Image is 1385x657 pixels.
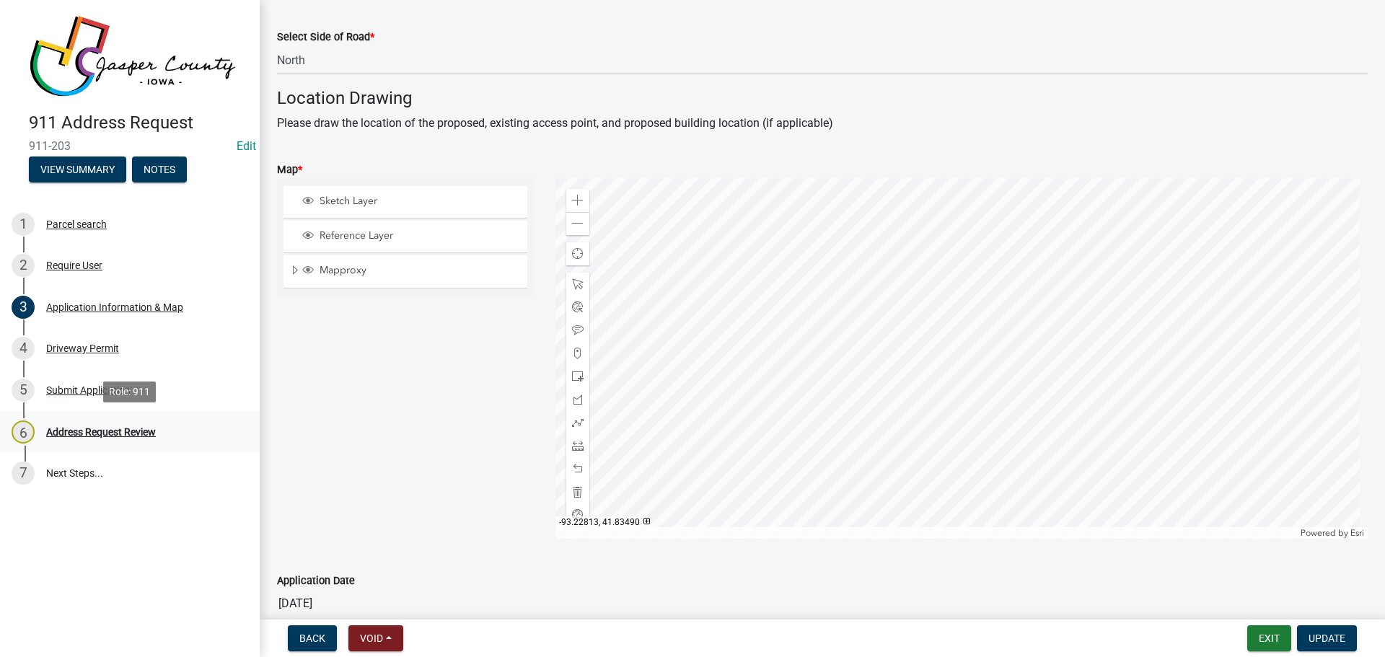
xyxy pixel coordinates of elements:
p: Please draw the location of the proposed, existing access point, and proposed building location (... [277,115,1368,132]
div: Parcel search [46,219,107,229]
button: Exit [1247,625,1291,651]
div: 5 [12,379,35,402]
span: Sketch Layer [316,195,522,208]
span: Update [1309,632,1345,644]
div: 6 [12,420,35,444]
div: Require User [46,260,102,270]
wm-modal-confirm: Notes [132,164,187,176]
label: Application Date [277,576,355,586]
div: Find my location [566,242,589,265]
a: Esri [1350,528,1364,538]
label: Map [277,165,302,175]
div: 1 [12,213,35,236]
li: Mapproxy [283,255,527,288]
button: View Summary [29,156,126,182]
div: Zoom in [566,189,589,212]
label: Select Side of Road [277,32,374,43]
div: Role: 911 [103,382,156,402]
div: Powered by [1297,527,1368,539]
img: Jasper County, Iowa [29,15,237,97]
button: Void [348,625,403,651]
h4: 911 Address Request [29,113,248,133]
wm-modal-confirm: Edit Application Number [237,139,256,153]
div: Address Request Review [46,427,156,437]
div: 3 [12,296,35,319]
button: Notes [132,156,187,182]
div: Submit Application [46,385,131,395]
ul: Layer List [282,182,529,293]
div: Mapproxy [300,264,522,278]
div: Application Information & Map [46,302,183,312]
a: Edit [237,139,256,153]
div: Sketch Layer [300,195,522,209]
div: Driveway Permit [46,343,119,353]
span: Expand [289,264,300,279]
div: Zoom out [566,212,589,235]
h4: Location Drawing [277,88,1368,109]
wm-modal-confirm: Summary [29,164,126,176]
li: Reference Layer [283,221,527,253]
div: 2 [12,254,35,277]
button: Update [1297,625,1357,651]
span: 911-203 [29,139,231,153]
span: Mapproxy [316,264,522,277]
div: 7 [12,462,35,485]
button: Back [288,625,337,651]
div: 4 [12,337,35,360]
span: Void [360,632,383,644]
span: Reference Layer [316,229,522,242]
li: Sketch Layer [283,186,527,219]
div: Reference Layer [300,229,522,244]
span: Back [299,632,325,644]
